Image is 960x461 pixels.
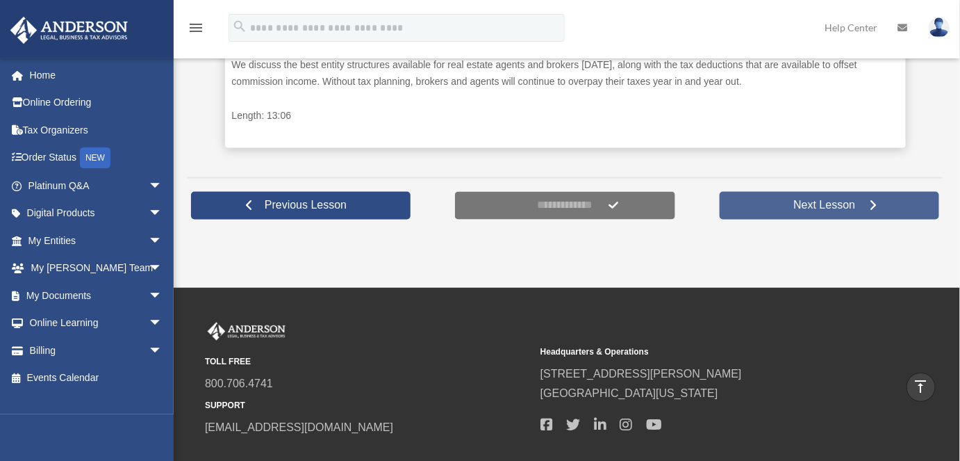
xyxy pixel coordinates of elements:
[149,309,176,338] span: arrow_drop_down
[782,199,866,213] span: Next Lesson
[149,337,176,365] span: arrow_drop_down
[10,364,183,392] a: Events Calendar
[10,61,183,89] a: Home
[80,147,110,168] div: NEW
[149,200,176,228] span: arrow_drop_down
[205,399,531,414] small: SUPPORT
[10,116,183,144] a: Tax Organizers
[254,199,358,213] span: Previous Lesson
[205,355,531,370] small: TOLL FREE
[10,337,183,364] a: Billingarrow_drop_down
[188,24,204,36] a: menu
[10,282,183,309] a: My Documentsarrow_drop_down
[10,227,183,254] a: My Entitiesarrow_drop_down
[10,254,183,282] a: My [PERSON_NAME] Teamarrow_drop_down
[540,346,866,360] small: Headquarters & Operations
[10,309,183,337] a: Online Learningarrow_drop_down
[205,422,393,434] a: [EMAIL_ADDRESS][DOMAIN_NAME]
[149,227,176,255] span: arrow_drop_down
[191,192,411,220] a: Previous Lesson
[913,378,929,395] i: vertical_align_top
[720,192,939,220] a: Next Lesson
[929,17,950,38] img: User Pic
[10,172,183,200] a: Platinum Q&Aarrow_drop_down
[232,19,247,34] i: search
[188,19,204,36] i: menu
[232,56,899,90] p: We discuss the best entity structures available for real estate agents and brokers [DATE], along ...
[149,282,176,310] span: arrow_drop_down
[6,17,132,44] img: Anderson Advisors Platinum Portal
[10,200,183,227] a: Digital Productsarrow_drop_down
[149,172,176,200] span: arrow_drop_down
[10,89,183,117] a: Online Ordering
[205,323,288,341] img: Anderson Advisors Platinum Portal
[540,388,718,400] a: [GEOGRAPHIC_DATA][US_STATE]
[149,254,176,283] span: arrow_drop_down
[540,369,742,380] a: [STREET_ADDRESS][PERSON_NAME]
[232,107,899,124] p: Length: 13:06
[205,378,273,390] a: 800.706.4741
[10,144,183,172] a: Order StatusNEW
[907,373,936,402] a: vertical_align_top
